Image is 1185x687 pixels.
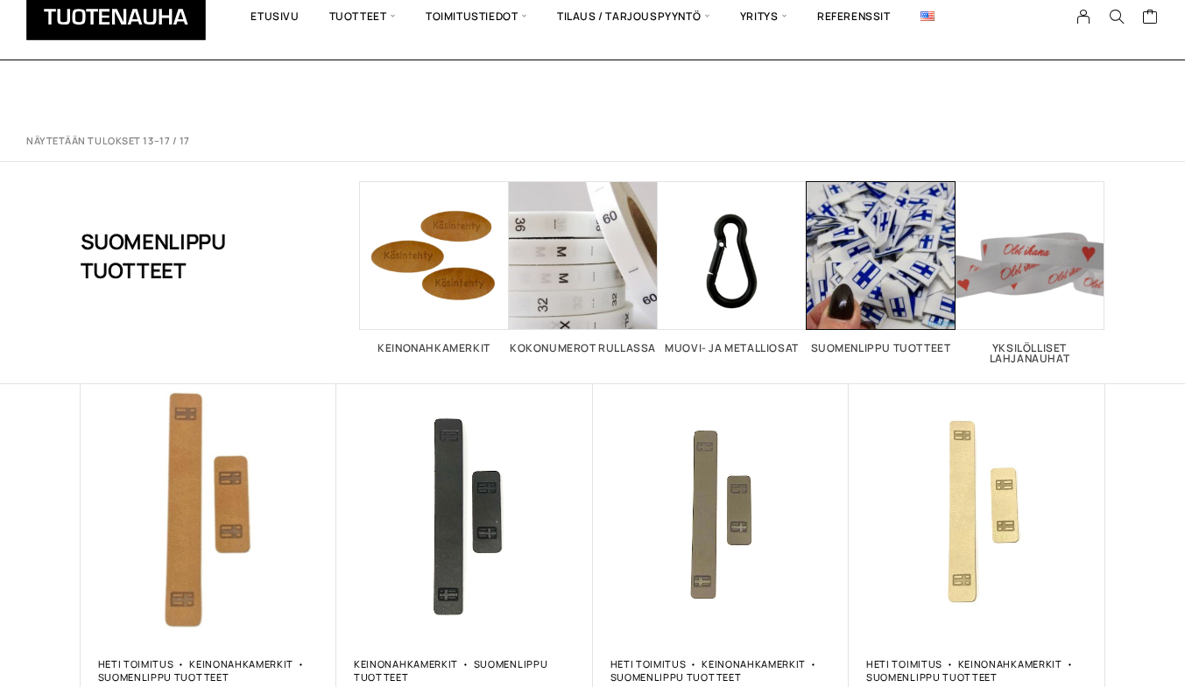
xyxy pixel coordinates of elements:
[509,181,658,354] a: Visit product category Kokonumerot rullassa
[658,343,807,354] h2: Muovi- ja metalliosat
[81,181,272,330] h1: Suomenlippu tuotteet
[1100,9,1133,25] button: Search
[354,657,458,670] a: Keinonahkamerkit
[610,670,742,683] a: Suomenlippu tuotteet
[956,181,1104,364] a: Visit product category Yksilölliset lahjanauhat
[98,670,229,683] a: Suomenlippu tuotteet
[956,343,1104,364] h2: Yksilölliset lahjanauhat
[702,657,806,670] a: Keinonahkamerkit
[610,657,687,670] a: Heti toimitus
[360,181,509,354] a: Visit product category Keinonahkamerkit
[1067,9,1101,25] a: My Account
[958,657,1062,670] a: Keinonahkamerkit
[807,343,956,354] h2: Suomenlippu tuotteet
[1142,8,1159,29] a: Cart
[920,11,935,21] img: English
[866,657,942,670] a: Heti toimitus
[354,657,547,683] a: Suomenlippu tuotteet
[26,135,190,148] p: Näytetään tulokset 13–17 / 17
[658,181,807,354] a: Visit product category Muovi- ja metalliosat
[866,670,998,683] a: Suomenlippu tuotteet
[189,657,293,670] a: Keinonahkamerkit
[509,343,658,354] h2: Kokonumerot rullassa
[98,657,174,670] a: Heti toimitus
[807,181,956,354] a: Visit product category Suomenlippu tuotteet
[360,343,509,354] h2: Keinonahkamerkit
